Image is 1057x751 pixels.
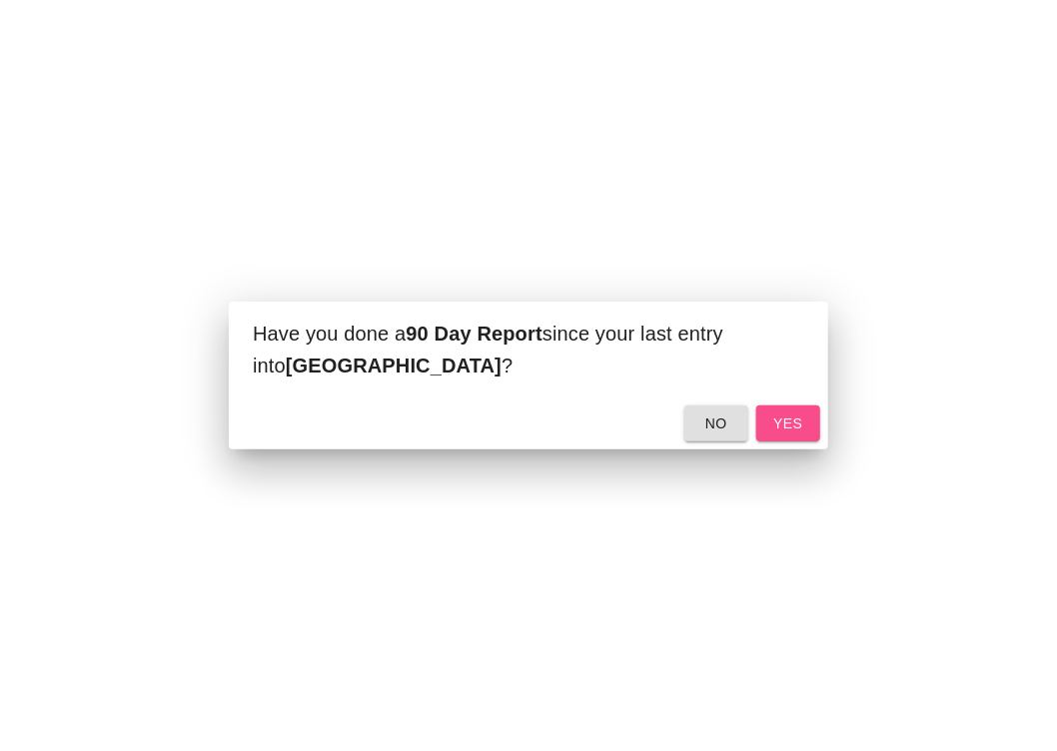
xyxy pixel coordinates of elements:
b: [GEOGRAPHIC_DATA] [286,355,502,376]
b: 90 Day Report [406,323,541,345]
button: no [684,405,748,442]
span: Have you done a since your last entry into ? [253,323,723,376]
span: no [700,411,732,436]
button: yes [756,405,820,442]
span: yes [772,411,804,436]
